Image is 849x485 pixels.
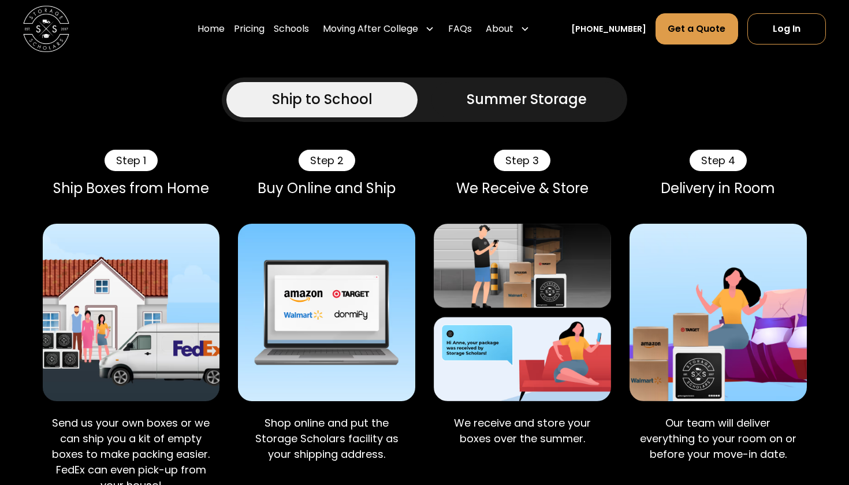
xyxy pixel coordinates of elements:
[247,415,406,462] p: Shop online and put the Storage Scholars facility as your shipping address.
[318,13,439,45] div: Moving After College
[443,415,602,446] p: We receive and store your boxes over the summer.
[481,13,534,45] div: About
[656,13,738,45] a: Get a Quote
[434,180,611,197] div: We Receive & Store
[639,415,798,462] p: Our team will deliver everything to your room on or before your move-in date.
[272,89,373,110] div: Ship to School
[238,180,415,197] div: Buy Online and Ship
[448,13,472,45] a: FAQs
[299,150,355,172] div: Step 2
[494,150,550,172] div: Step 3
[690,150,747,172] div: Step 4
[323,22,418,36] div: Moving After College
[630,180,807,197] div: Delivery in Room
[23,6,69,52] img: Storage Scholars main logo
[105,150,158,172] div: Step 1
[486,22,513,36] div: About
[43,180,220,197] div: Ship Boxes from Home
[234,13,265,45] a: Pricing
[274,13,309,45] a: Schools
[571,23,646,35] a: [PHONE_NUMBER]
[198,13,225,45] a: Home
[747,13,826,45] a: Log In
[467,89,587,110] div: Summer Storage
